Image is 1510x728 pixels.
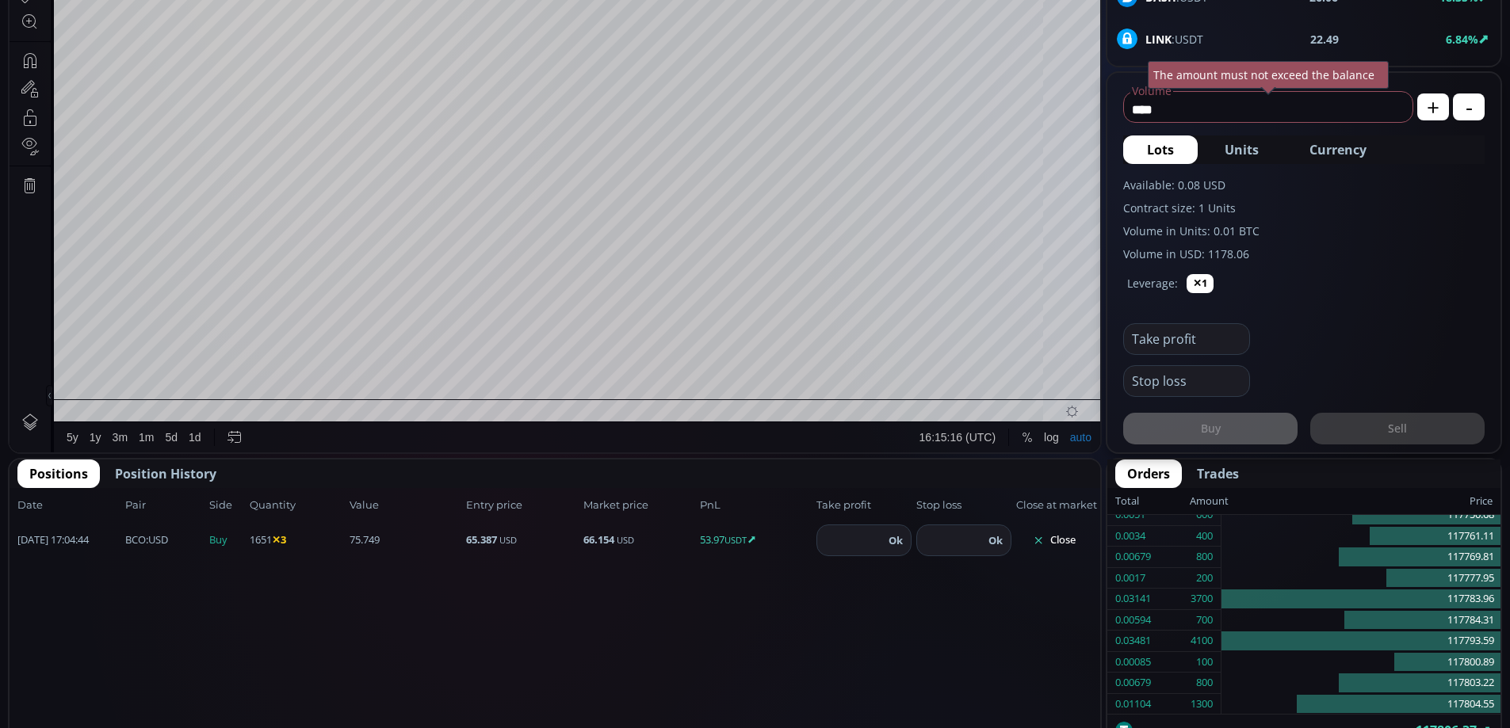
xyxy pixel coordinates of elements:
[1221,589,1500,610] div: 117783.96
[1145,31,1203,48] span: :USDT
[1310,31,1339,48] b: 22.49
[1309,140,1367,159] span: Currency
[910,695,986,707] span: 16:15:16 (UTC)
[1115,491,1190,512] div: Total
[1123,177,1485,193] label: Available: 0.08 USD
[1123,135,1198,164] button: Lots
[1453,93,1485,120] button: -
[1417,93,1449,120] button: +
[1446,32,1478,47] b: 6.84%
[1196,568,1213,589] div: 200
[1115,694,1151,715] div: 0.01104
[1221,547,1500,568] div: 117769.81
[884,532,908,549] button: Ok
[92,57,130,69] div: 14.211K
[77,36,102,51] div: 1D
[466,497,578,513] span: Entry price
[916,497,1011,513] span: Stop loss
[1201,135,1283,164] button: Units
[1127,275,1178,292] label: Leverage:
[1061,695,1082,707] div: auto
[1034,695,1049,707] div: log
[272,532,286,547] b: ✕3
[1191,589,1213,609] div: 3700
[1185,459,1251,488] button: Trades
[434,39,522,51] div: +3757.44 (+3.29%)
[984,532,1007,549] button: Ok
[1115,589,1151,609] div: 0.03141
[1229,491,1493,512] div: Price
[125,532,168,548] span: :USD
[103,459,228,488] button: Position History
[179,695,192,707] div: 1d
[1147,140,1174,159] span: Lots
[198,39,247,51] div: 114048.94
[251,39,259,51] div: H
[209,532,245,548] span: Buy
[80,695,92,707] div: 1y
[1197,464,1239,483] span: Trades
[1190,491,1229,512] div: Amount
[1115,568,1145,589] div: 0.0017
[1127,464,1170,483] span: Orders
[1191,631,1213,651] div: 4100
[583,532,614,547] b: 66.154
[17,459,100,488] button: Positions
[1196,547,1213,567] div: 800
[1115,459,1182,488] button: Orders
[1123,223,1485,239] label: Volume in Units: 0.01 BTC
[1286,135,1390,164] button: Currency
[1196,673,1213,693] div: 800
[162,36,176,51] div: Market open
[617,534,634,546] small: USD
[466,532,497,547] b: 65.387
[57,695,69,707] div: 5y
[115,464,216,483] span: Position History
[1115,631,1151,651] div: 0.03481
[17,497,120,513] span: Date
[1115,652,1151,673] div: 0.00085
[29,464,88,483] span: Positions
[904,686,992,716] button: 16:15:16 (UTC)
[1115,526,1145,547] div: 0.0034
[1196,526,1213,547] div: 400
[1221,505,1500,526] div: 117750.68
[319,39,368,51] div: 113966.67
[14,212,27,227] div: 
[1221,526,1500,547] div: 117761.11
[1115,547,1151,567] div: 0.00679
[209,497,245,513] span: Side
[103,695,118,707] div: 3m
[700,497,812,513] span: PnL
[36,649,44,670] div: Hide Drawings Toolbar
[52,36,77,51] div: BTC
[259,39,308,51] div: 117806.38
[350,497,461,513] span: Value
[1115,673,1151,693] div: 0.00679
[313,39,319,51] div: L
[1016,497,1092,513] span: Close at market
[1196,610,1213,631] div: 700
[296,9,344,21] div: Indicators
[1145,32,1172,47] b: LINK
[1221,694,1500,715] div: 117804.55
[1007,686,1029,716] div: Toggle Percentage
[373,39,381,51] div: C
[1225,140,1259,159] span: Units
[1221,673,1500,694] div: 117803.22
[1016,528,1092,553] button: Close
[1221,568,1500,589] div: 117777.95
[583,497,695,513] span: Market price
[156,695,169,707] div: 5d
[213,9,259,21] div: Compare
[125,532,146,547] b: BCO
[1148,61,1389,89] div: The amount must not exceed the balance
[189,39,197,51] div: O
[1115,610,1151,631] div: 0.00594
[1123,200,1485,216] label: Contract size: 1 Units
[1191,694,1213,715] div: 1300
[250,532,345,548] span: 1651
[381,39,430,51] div: 117806.37
[212,686,238,716] div: Go to
[125,497,205,513] span: Pair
